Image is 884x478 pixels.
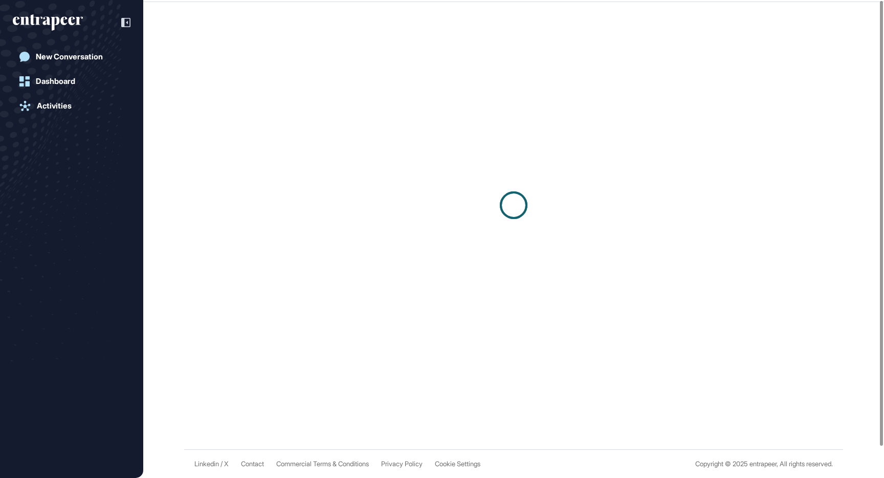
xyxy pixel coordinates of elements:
div: New Conversation [36,52,103,61]
a: Privacy Policy [381,460,423,468]
div: Copyright © 2025 entrapeer, All rights reserved. [695,460,833,468]
a: Activities [13,96,130,116]
a: New Conversation [13,47,130,67]
a: X [224,460,229,468]
a: Cookie Settings [435,460,480,468]
span: Contact [241,460,264,468]
div: entrapeer-logo [13,14,83,31]
span: / [220,460,223,468]
a: Commercial Terms & Conditions [276,460,369,468]
a: Linkedin [194,460,219,468]
div: Dashboard [36,77,75,86]
a: Dashboard [13,71,130,92]
div: Activities [37,101,72,111]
